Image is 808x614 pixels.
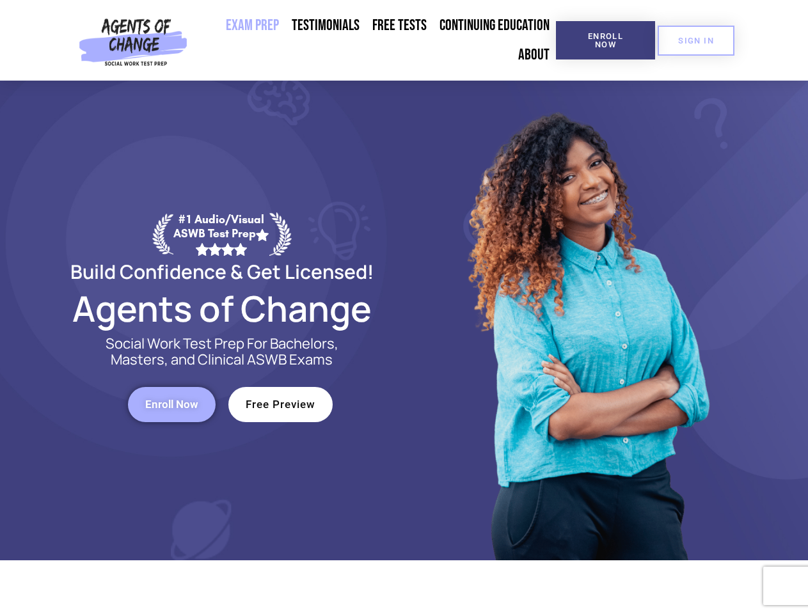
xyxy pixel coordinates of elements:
a: Enroll Now [556,21,655,59]
span: Enroll Now [576,32,635,49]
span: SIGN IN [678,36,714,45]
div: #1 Audio/Visual ASWB Test Prep [173,212,269,255]
span: Free Preview [246,399,315,410]
a: SIGN IN [658,26,734,56]
a: Continuing Education [433,11,556,40]
span: Enroll Now [145,399,198,410]
nav: Menu [193,11,556,70]
a: Exam Prep [219,11,285,40]
a: Free Preview [228,387,333,422]
h2: Build Confidence & Get Licensed! [40,262,404,281]
a: Enroll Now [128,387,216,422]
a: Testimonials [285,11,366,40]
p: Social Work Test Prep For Bachelors, Masters, and Clinical ASWB Exams [91,336,353,368]
a: About [512,40,556,70]
a: Free Tests [366,11,433,40]
img: Website Image 1 (1) [459,81,715,560]
h2: Agents of Change [40,294,404,323]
